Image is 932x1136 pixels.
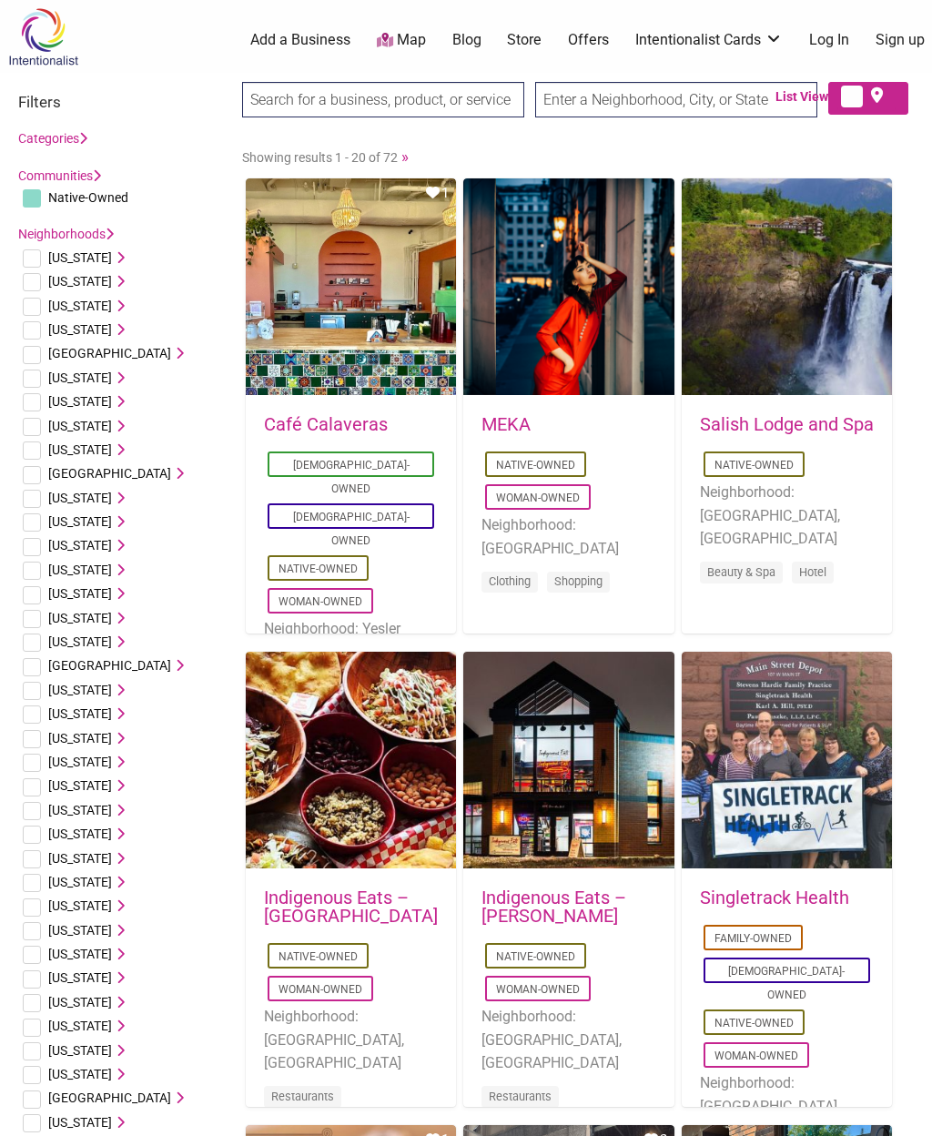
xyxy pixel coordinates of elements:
span: [US_STATE] [48,875,112,889]
span: [US_STATE] [48,898,112,913]
span: [US_STATE] [48,538,112,553]
input: Enter a Neighborhood, City, or State [535,82,817,117]
span: [US_STATE] [48,563,112,577]
a: Native-Owned [714,459,794,472]
span: [GEOGRAPHIC_DATA] [48,1090,171,1105]
span: Native-Owned [48,190,128,205]
a: Offers [568,30,609,50]
a: Café Calaveras [264,413,388,435]
span: Showing results 1 - 20 of 72 [242,150,398,165]
a: Indigenous Eats – [GEOGRAPHIC_DATA] [264,887,438,927]
a: [DEMOGRAPHIC_DATA]-Owned [728,965,845,1001]
a: Woman-Owned [496,983,580,996]
a: Log In [809,30,849,50]
a: [DEMOGRAPHIC_DATA]-Owned [293,511,410,547]
span: [US_STATE] [48,803,112,817]
a: Woman-Owned [279,595,362,608]
a: Salish Lodge and Spa [700,413,874,435]
span: [US_STATE] [48,370,112,385]
a: Categories [18,131,87,146]
span: [US_STATE] [48,394,112,409]
a: Native-Owned [714,1017,794,1029]
a: Native-Owned [496,950,575,963]
span: [US_STATE] [48,778,112,793]
span: [US_STATE] [48,442,112,457]
span: [US_STATE] [48,851,112,866]
li: Neighborhood: [GEOGRAPHIC_DATA] [481,513,655,560]
li: Neighborhood: [GEOGRAPHIC_DATA], [GEOGRAPHIC_DATA] [481,1005,655,1075]
a: Store [507,30,542,50]
a: Hotel [799,565,826,579]
a: [DEMOGRAPHIC_DATA]-Owned [293,459,410,495]
a: Native-Owned [279,563,358,575]
span: [US_STATE] [48,827,112,841]
span: [US_STATE] [48,250,112,265]
a: Restaurants [271,1090,334,1103]
span: [US_STATE] [48,274,112,289]
span: [US_STATE] [48,1019,112,1033]
a: Beauty & Spa [707,565,775,579]
span: [US_STATE] [48,706,112,721]
a: Add a Business [250,30,350,50]
a: Indigenous Eats – [PERSON_NAME] [481,887,626,927]
span: [US_STATE] [48,1115,112,1130]
input: Search for a business, product, or service [242,82,524,117]
span: [US_STATE] [48,419,112,433]
span: [US_STATE] [48,947,112,961]
a: Family-Owned [714,932,792,945]
a: Blog [452,30,481,50]
span: [US_STATE] [48,1043,112,1058]
span: [US_STATE] [48,731,112,745]
span: [US_STATE] [48,995,112,1009]
a: Shopping [554,574,603,588]
a: Woman-Owned [279,983,362,996]
span: [US_STATE] [48,634,112,649]
a: Woman-Owned [714,1050,798,1062]
span: [US_STATE] [48,299,112,313]
a: Restaurants [489,1090,552,1103]
a: Map [377,30,426,51]
span: [US_STATE] [48,514,112,529]
span: [US_STATE] [48,611,112,625]
span: [US_STATE] [48,755,112,769]
a: Intentionalist Cards [635,30,783,50]
span: [GEOGRAPHIC_DATA] [48,466,171,481]
span: [US_STATE] [48,923,112,938]
a: Woman-Owned [496,492,580,504]
a: Communities [18,168,101,183]
span: [US_STATE] [48,586,112,601]
a: Native-Owned [279,950,358,963]
span: [US_STATE] [48,491,112,505]
span: [US_STATE] [48,970,112,985]
a: » [401,147,409,166]
span: [US_STATE] [48,1067,112,1081]
a: Native-Owned [496,459,575,472]
span: List View [775,87,837,106]
a: Singletrack Health [700,887,849,908]
a: Clothing [489,574,531,588]
span: [US_STATE] [48,683,112,697]
span: [GEOGRAPHIC_DATA] [48,658,171,673]
a: Neighborhoods [18,227,114,241]
li: Neighborhood: [GEOGRAPHIC_DATA], [GEOGRAPHIC_DATA] [700,481,874,551]
a: Sign up [876,30,925,50]
span: [US_STATE] [48,322,112,337]
h3: Filters [18,93,224,111]
li: Neighborhood: Yesler Terrace [264,617,438,664]
li: Neighborhood: [GEOGRAPHIC_DATA], [GEOGRAPHIC_DATA] [264,1005,438,1075]
a: MEKA [481,413,531,435]
span: [GEOGRAPHIC_DATA] [48,346,171,360]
